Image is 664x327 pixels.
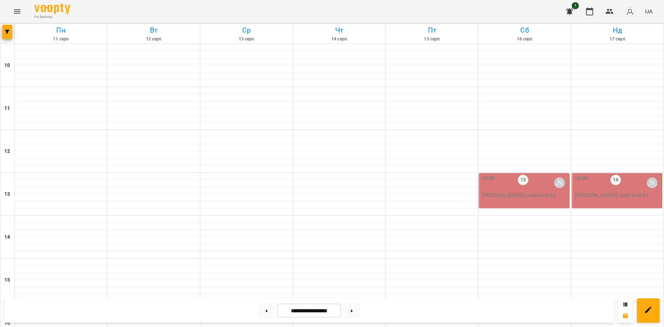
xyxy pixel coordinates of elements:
h6: Сб [479,25,570,36]
p: [PERSON_NAME] - пайтонВ41 [482,191,567,200]
h6: Пт [387,25,477,36]
h6: Чт [294,25,384,36]
h6: 15 [4,276,10,284]
div: Володимир Ярошинський [647,177,658,188]
span: UA [645,8,653,15]
h6: 12 [4,147,10,155]
label: 15 [518,175,528,185]
h6: 14 [4,233,10,241]
h6: Нд [572,25,663,36]
h6: 15 серп [387,36,477,43]
h6: 13 серп [201,36,292,43]
h6: Вт [108,25,199,36]
h6: Пн [16,25,106,36]
h6: 16 серп [479,36,570,43]
label: 16 [610,175,621,185]
label: 13:00 [575,175,588,182]
h6: 12 серп [108,36,199,43]
h6: 10 [4,62,10,69]
button: Menu [9,3,26,20]
label: 13:00 [482,175,495,182]
h6: 11 [4,104,10,112]
button: UA [642,5,655,18]
span: 1 [572,2,579,9]
h6: 13 [4,190,10,198]
div: Володимир Ярошинський [554,177,565,188]
h6: 17 серп [572,36,663,43]
h6: 14 серп [294,36,384,43]
img: Voopty Logo [34,4,70,14]
h6: Ср [201,25,292,36]
h6: 11 серп [16,36,106,43]
p: [PERSON_NAME] - пайтонВ41 [575,191,660,200]
span: For Business [34,15,70,19]
img: avatar_s.png [625,6,635,16]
